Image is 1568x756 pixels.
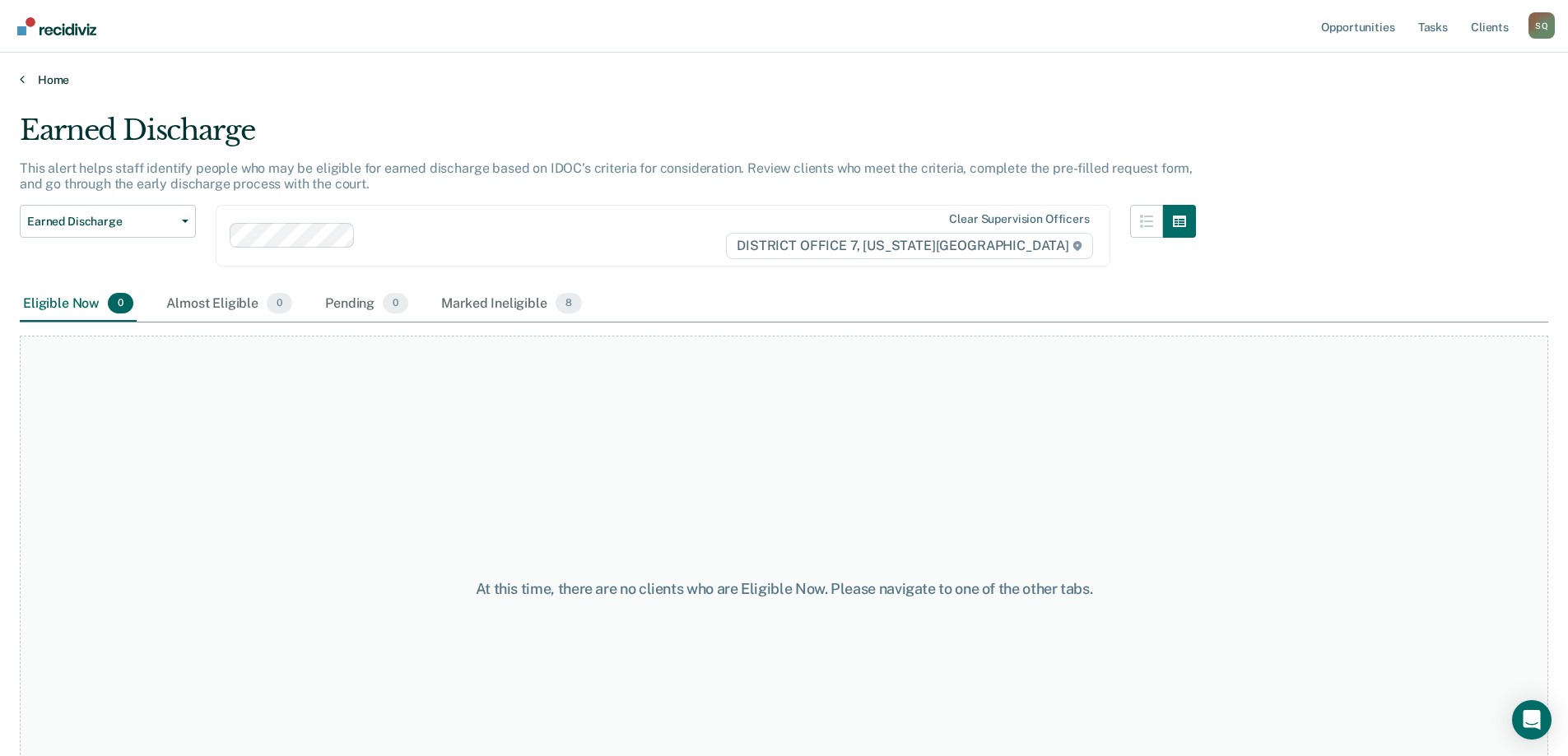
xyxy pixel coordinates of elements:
span: DISTRICT OFFICE 7, [US_STATE][GEOGRAPHIC_DATA] [726,233,1092,259]
div: Pending0 [322,286,412,322]
div: At this time, there are no clients who are Eligible Now. Please navigate to one of the other tabs. [402,580,1166,598]
div: Open Intercom Messenger [1512,700,1552,740]
span: 0 [267,293,292,314]
div: Eligible Now0 [20,286,137,322]
div: Earned Discharge [20,114,1196,160]
div: S Q [1528,12,1555,39]
span: Earned Discharge [27,215,175,229]
span: 0 [108,293,133,314]
button: Earned Discharge [20,205,196,238]
span: 8 [556,293,582,314]
span: 0 [383,293,408,314]
button: Profile dropdown button [1528,12,1555,39]
div: Marked Ineligible8 [438,286,585,322]
a: Home [20,72,1548,87]
img: Recidiviz [17,17,96,35]
p: This alert helps staff identify people who may be eligible for earned discharge based on IDOC’s c... [20,160,1193,192]
div: Clear supervision officers [949,212,1089,226]
div: Almost Eligible0 [163,286,295,322]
